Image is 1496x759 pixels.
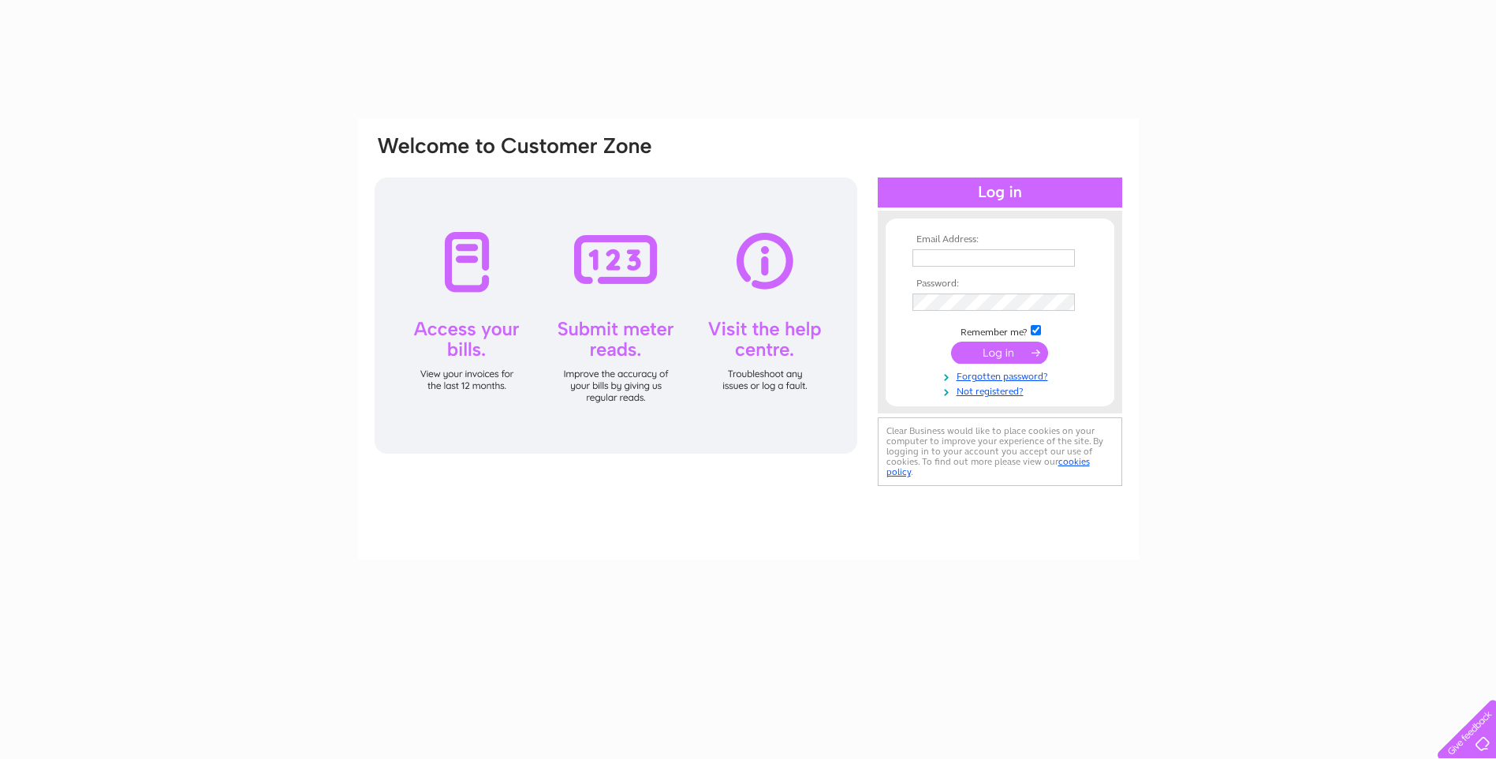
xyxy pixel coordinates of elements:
[886,456,1090,477] a: cookies policy
[912,383,1091,398] a: Not registered?
[908,234,1091,245] th: Email Address:
[908,323,1091,338] td: Remember me?
[912,368,1091,383] a: Forgotten password?
[908,279,1091,290] th: Password:
[951,342,1048,364] input: Submit
[878,417,1122,486] div: Clear Business would like to place cookies on your computer to improve your experience of the sit...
